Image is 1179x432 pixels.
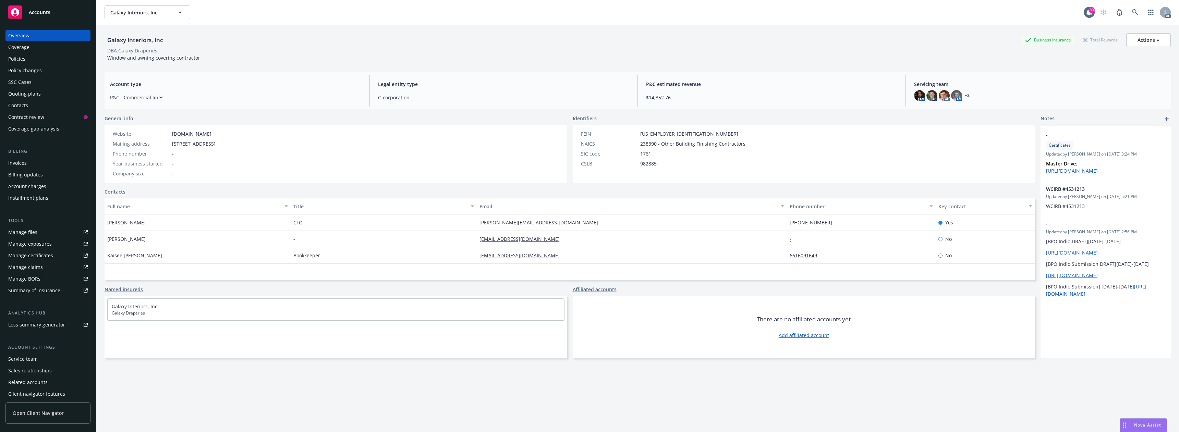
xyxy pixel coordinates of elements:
[1022,36,1074,44] div: Business Insurance
[1041,215,1171,303] div: -Updatedby [PERSON_NAME] on [DATE] 2:56 PM[BPO Indio DRAFT][DATE]-[DATE][URL][DOMAIN_NAME][BPO In...
[8,88,41,99] div: Quoting plans
[5,148,90,155] div: Billing
[107,47,157,54] div: DBA: Galaxy Draperies
[1134,422,1161,428] span: Nova Assist
[105,115,133,122] span: General info
[8,100,28,111] div: Contacts
[5,123,90,134] a: Coverage gap analysis
[112,310,560,316] span: Galaxy Draperies
[5,42,90,53] a: Coverage
[1046,168,1098,174] a: [URL][DOMAIN_NAME]
[5,193,90,203] a: Installment plans
[779,332,829,339] a: Add affiliated account
[13,409,64,417] span: Open Client Navigator
[172,150,174,157] span: -
[790,236,797,242] a: -
[112,303,159,310] a: Galaxy Interiors, Inc.
[1046,194,1165,200] span: Updated by [PERSON_NAME] on [DATE] 5:21 PM
[5,365,90,376] a: Sales relationships
[5,273,90,284] a: Manage BORs
[172,131,211,137] a: [DOMAIN_NAME]
[293,252,320,259] span: Bookkeeper
[1046,221,1147,228] span: -
[5,262,90,273] a: Manage claims
[8,388,65,399] div: Client navigator features
[1089,7,1095,13] div: 30
[8,377,48,388] div: Related accounts
[1128,5,1142,19] a: Search
[8,262,43,273] div: Manage claims
[293,235,295,243] span: -
[1120,418,1167,432] button: Nova Assist
[1041,126,1171,180] div: -CertificatesUpdatedby [PERSON_NAME] on [DATE] 3:24 PMMaster Drive: [URL][DOMAIN_NAME]
[936,198,1035,214] button: Key contact
[378,94,629,101] span: C-corporation
[1046,151,1165,157] span: Updated by [PERSON_NAME] on [DATE] 3:24 PM
[1120,419,1129,432] div: Drag to move
[640,150,651,157] span: 1761
[107,203,280,210] div: Full name
[110,94,361,101] span: P&C - Commercial lines
[5,77,90,88] a: SSC Cases
[790,219,838,226] a: [PHONE_NUMBER]
[105,188,125,195] a: Contacts
[5,227,90,238] a: Manage files
[5,3,90,22] a: Accounts
[581,160,637,167] div: CSLB
[5,53,90,64] a: Policies
[5,112,90,123] a: Contract review
[5,310,90,317] div: Analytics hub
[646,81,897,88] span: P&C estimated revenue
[5,319,90,330] a: Loss summary generator
[8,227,37,238] div: Manage files
[8,123,59,134] div: Coverage gap analysis
[1049,142,1071,148] span: Certificates
[757,315,851,323] span: There are no affiliated accounts yet
[110,9,170,16] span: Galaxy Interiors, Inc
[1046,185,1147,193] span: WCIRB #4531213
[8,319,65,330] div: Loss summary generator
[105,36,166,45] div: Galaxy Interiors, Inc
[8,77,32,88] div: SSC Cases
[945,219,953,226] span: Yes
[29,10,50,15] span: Accounts
[8,169,43,180] div: Billing updates
[5,238,90,249] span: Manage exposures
[8,238,52,249] div: Manage exposures
[479,219,604,226] a: [PERSON_NAME][EMAIL_ADDRESS][DOMAIN_NAME]
[640,140,745,147] span: 238390 - Other Building Finishing Contractors
[105,198,291,214] button: Full name
[926,90,937,101] img: photo
[581,130,637,137] div: FEIN
[8,273,40,284] div: Manage BORs
[938,203,1025,210] div: Key contact
[1163,115,1171,123] a: add
[8,158,27,169] div: Invoices
[790,203,925,210] div: Phone number
[1138,34,1159,47] div: Actions
[172,140,216,147] span: [STREET_ADDRESS]
[5,344,90,351] div: Account settings
[646,94,897,101] span: $14,352.76
[951,90,962,101] img: photo
[1097,5,1110,19] a: Start snowing
[914,81,1165,88] span: Servicing team
[1144,5,1158,19] a: Switch app
[5,285,90,296] a: Summary of insurance
[5,158,90,169] a: Invoices
[107,54,200,61] span: Window and awning covering contractor
[5,30,90,41] a: Overview
[293,219,303,226] span: CFO
[1046,272,1098,279] a: [URL][DOMAIN_NAME]
[8,250,53,261] div: Manage certificates
[5,250,90,261] a: Manage certificates
[1113,5,1126,19] a: Report a Bug
[479,203,777,210] div: Email
[945,235,952,243] span: No
[8,65,42,76] div: Policy changes
[8,112,44,123] div: Contract review
[790,252,823,259] a: 6616091649
[8,193,48,203] div: Installment plans
[573,115,597,122] span: Identifiers
[8,354,38,365] div: Service team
